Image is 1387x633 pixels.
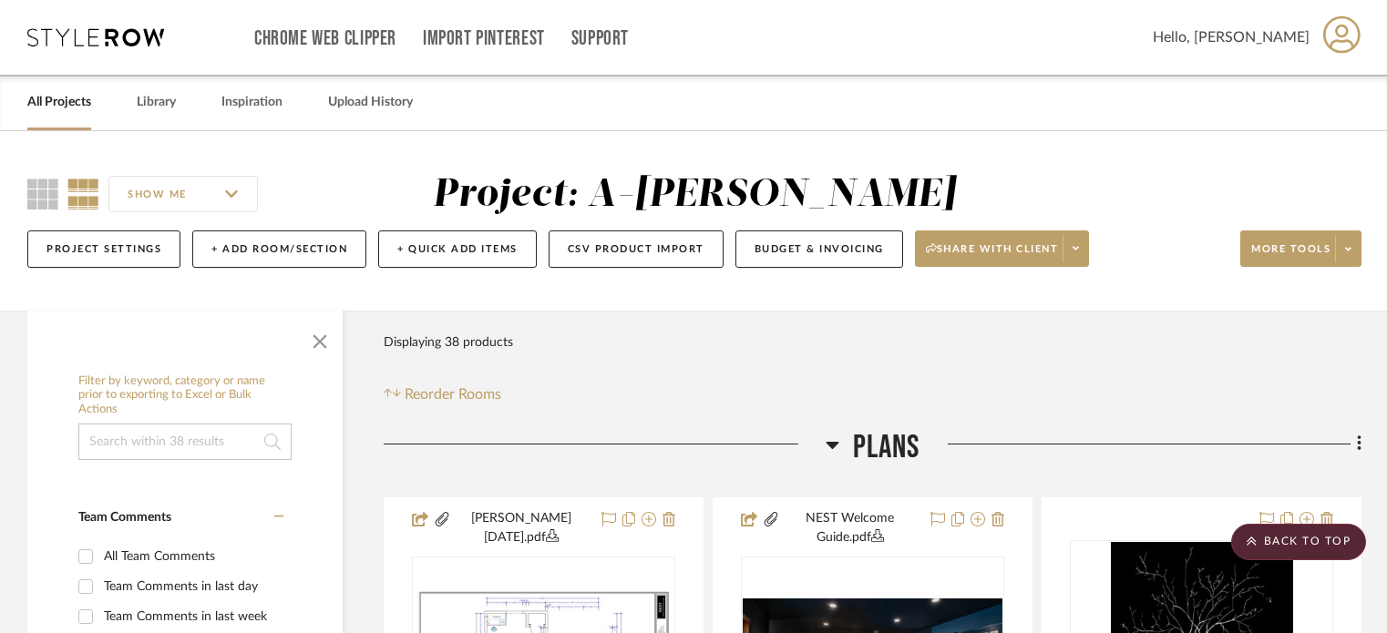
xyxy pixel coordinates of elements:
[405,383,501,405] span: Reorder Rooms
[1251,242,1330,270] span: More tools
[104,572,279,601] div: Team Comments in last day
[915,230,1090,267] button: Share with client
[254,31,396,46] a: Chrome Web Clipper
[78,424,292,460] input: Search within 38 results
[384,324,513,361] div: Displaying 38 products
[433,176,957,214] div: Project: A-[PERSON_NAME]
[104,542,279,571] div: All Team Comments
[192,230,366,268] button: + Add Room/Section
[853,428,920,467] span: Plans
[780,509,920,547] button: NEST Welcome Guide.pdf
[384,383,501,405] button: Reorder Rooms
[302,320,338,356] button: Close
[423,31,545,46] a: Import Pinterest
[451,509,591,547] button: [PERSON_NAME] [DATE].pdf
[137,90,176,115] a: Library
[1153,26,1310,48] span: Hello, [PERSON_NAME]
[549,230,724,268] button: CSV Product Import
[78,374,292,417] h6: Filter by keyword, category or name prior to exporting to Excel or Bulk Actions
[104,602,279,631] div: Team Comments in last week
[27,90,91,115] a: All Projects
[221,90,283,115] a: Inspiration
[78,511,171,524] span: Team Comments
[27,230,180,268] button: Project Settings
[328,90,413,115] a: Upload History
[378,230,537,268] button: + Quick Add Items
[926,242,1059,270] span: Share with client
[735,230,903,268] button: Budget & Invoicing
[571,31,629,46] a: Support
[1240,230,1361,267] button: More tools
[1231,524,1366,560] scroll-to-top-button: BACK TO TOP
